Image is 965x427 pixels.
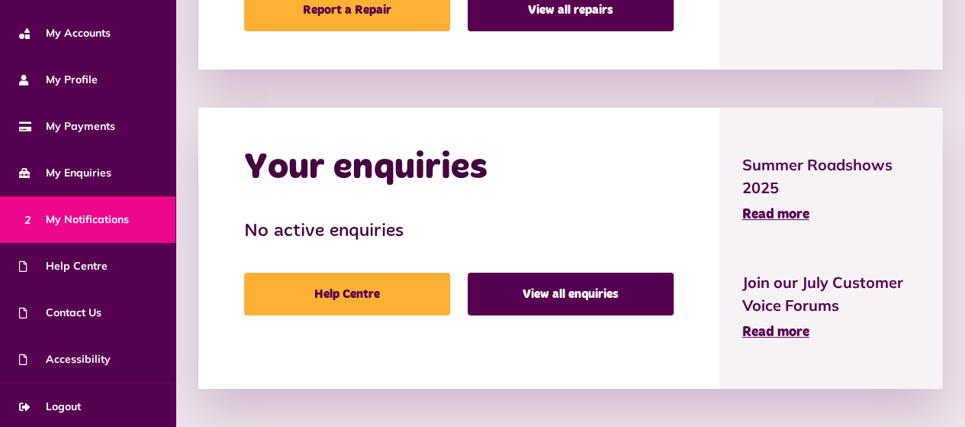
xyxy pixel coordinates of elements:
h3: No active enquiries [244,221,674,243]
a: View all enquiries [468,273,674,315]
span: Summer Roadshows 2025 [742,154,920,199]
span: Read more [742,208,809,222]
a: Help Centre [244,273,450,315]
span: My Profile [19,72,98,88]
a: Join our July Customer Voice Forums Read more [742,271,920,343]
span: My Notifications [19,212,129,228]
span: Help Centre [19,258,108,274]
h2: Your enquiries [244,146,487,190]
span: Logout [19,399,81,415]
span: My Enquiries [19,165,111,181]
span: My Accounts [19,25,111,41]
span: Read more [742,325,809,339]
span: My Payments [19,118,115,134]
span: Join our July Customer Voice Forums [742,271,920,317]
a: Summer Roadshows 2025 Read more [742,154,920,225]
span: Accessibility [19,351,111,367]
span: Contact Us [19,305,101,321]
span: 2 [19,211,36,228]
